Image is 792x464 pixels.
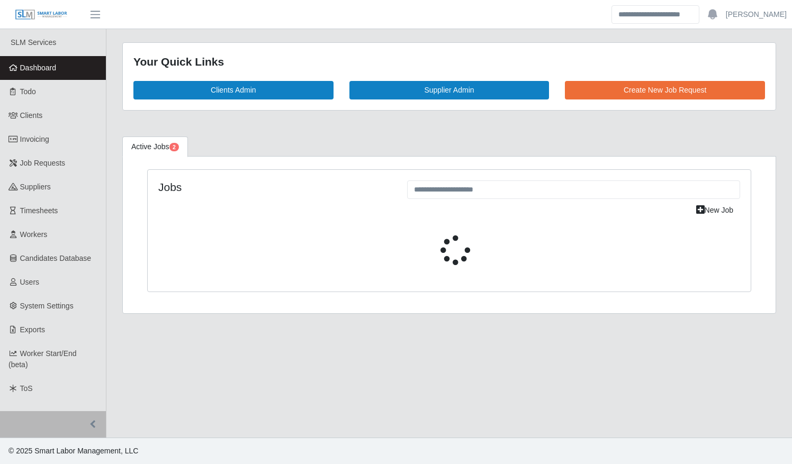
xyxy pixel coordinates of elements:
a: Supplier Admin [349,81,550,99]
span: Job Requests [20,159,66,167]
a: Create New Job Request [565,81,765,99]
span: Dashboard [20,63,57,72]
div: Your Quick Links [133,53,765,70]
span: Clients [20,111,43,120]
span: System Settings [20,302,74,310]
a: Clients Admin [133,81,334,99]
span: Pending Jobs [169,143,179,151]
span: ToS [20,384,33,393]
span: © 2025 Smart Labor Management, LLC [8,447,138,455]
a: [PERSON_NAME] [726,9,787,20]
span: Suppliers [20,183,51,191]
span: Worker Start/End (beta) [8,349,77,369]
img: SLM Logo [15,9,68,21]
span: Timesheets [20,206,58,215]
a: New Job [689,201,740,220]
span: Todo [20,87,36,96]
span: Candidates Database [20,254,92,262]
span: SLM Services [11,38,56,47]
span: Invoicing [20,135,49,143]
a: Active Jobs [122,137,188,157]
span: Workers [20,230,48,239]
span: Users [20,278,40,286]
span: Exports [20,325,45,334]
h4: Jobs [158,180,391,194]
input: Search [611,5,699,24]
